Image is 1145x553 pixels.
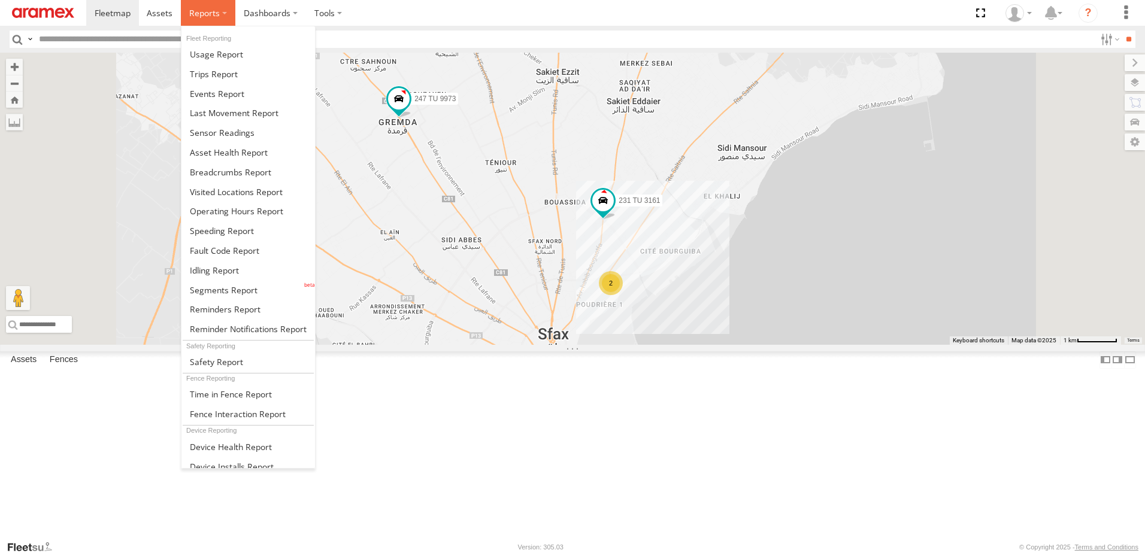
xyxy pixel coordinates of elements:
[1124,351,1136,369] label: Hide Summary Table
[6,114,23,130] label: Measure
[181,260,315,280] a: Idling Report
[181,142,315,162] a: Asset Health Report
[953,336,1004,345] button: Keyboard shortcuts
[181,384,315,404] a: Time in Fences Report
[181,162,315,182] a: Breadcrumbs Report
[7,541,62,553] a: Visit our Website
[44,351,84,368] label: Fences
[6,59,23,75] button: Zoom in
[181,44,315,64] a: Usage Report
[1079,4,1098,23] i: ?
[12,8,74,18] img: aramex-logo.svg
[414,95,456,103] span: 247 TU 9973
[25,31,35,48] label: Search Query
[1060,336,1121,345] button: Map Scale: 1 km per 64 pixels
[181,201,315,221] a: Asset Operating Hours Report
[181,103,315,123] a: Last Movement Report
[6,92,23,108] button: Zoom Home
[6,286,30,310] button: Drag Pegman onto the map to open Street View
[6,75,23,92] button: Zoom out
[181,404,315,424] a: Fence Interaction Report
[1011,337,1056,344] span: Map data ©2025
[1075,543,1138,551] a: Terms and Conditions
[1111,351,1123,369] label: Dock Summary Table to the Right
[181,457,315,476] a: Device Installs Report
[1064,337,1077,344] span: 1 km
[1127,338,1140,343] a: Terms
[1001,4,1036,22] div: Ahmed Khanfir
[181,84,315,104] a: Full Events Report
[1099,351,1111,369] label: Dock Summary Table to the Left
[619,196,660,205] span: 231 TU 3161
[181,241,315,260] a: Fault Code Report
[181,300,315,320] a: Reminders Report
[181,221,315,241] a: Fleet Speed Report
[181,64,315,84] a: Trips Report
[181,280,315,300] a: Segments Report
[518,543,564,551] div: Version: 305.03
[181,437,315,457] a: Device Health Report
[5,351,43,368] label: Assets
[1019,543,1138,551] div: © Copyright 2025 -
[181,182,315,202] a: Visited Locations Report
[1125,133,1145,150] label: Map Settings
[181,319,315,339] a: Service Reminder Notifications Report
[181,352,315,372] a: Safety Report
[1096,31,1122,48] label: Search Filter Options
[599,271,623,295] div: 2
[181,123,315,142] a: Sensor Readings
